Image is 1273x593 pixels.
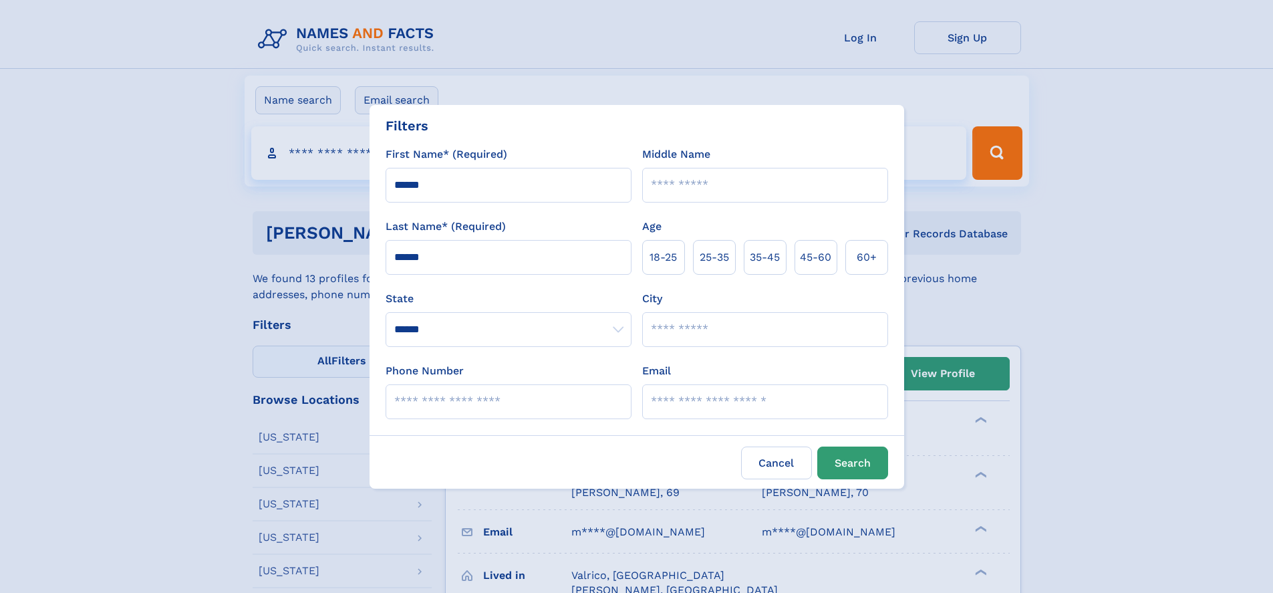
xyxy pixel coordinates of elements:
label: State [386,291,631,307]
label: Cancel [741,447,812,479]
label: Age [642,219,662,235]
span: 35‑45 [750,249,780,265]
label: Last Name* (Required) [386,219,506,235]
label: Middle Name [642,146,710,162]
span: 60+ [857,249,877,265]
button: Search [817,447,888,479]
span: 45‑60 [800,249,831,265]
span: 18‑25 [650,249,677,265]
label: Email [642,363,671,379]
label: First Name* (Required) [386,146,507,162]
span: 25‑35 [700,249,729,265]
label: Phone Number [386,363,464,379]
div: Filters [386,116,428,136]
label: City [642,291,662,307]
